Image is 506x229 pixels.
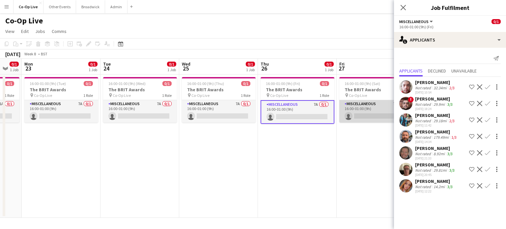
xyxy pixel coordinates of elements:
[103,87,177,93] h3: The BRIT Awards
[415,129,458,135] div: [PERSON_NAME]
[394,32,506,48] div: Applicants
[52,28,67,34] span: Comms
[415,168,432,173] div: Not rated
[24,77,98,123] div: 16:00-01:00 (9h) (Tue)0/1The BRIT Awards Co-Op Live1 RoleMiscellaneous7A0/116:00-01:00 (9h)
[415,140,458,144] div: [DATE] 14:34
[415,145,454,151] div: [PERSON_NAME]
[241,81,250,86] span: 0/1
[49,27,69,36] a: Comms
[24,100,98,123] app-card-role: Miscellaneous7A0/116:00-01:00 (9h)
[23,65,33,72] span: 23
[33,27,48,36] a: Jobs
[5,51,20,57] div: [DATE]
[415,79,456,85] div: [PERSON_NAME]
[261,61,269,67] span: Thu
[339,87,413,93] h3: The BRIT Awards
[415,178,454,184] div: [PERSON_NAME]
[260,65,269,72] span: 26
[451,69,477,73] span: Unavailable
[432,168,448,173] div: 29.81mi
[41,51,47,56] div: BST
[3,27,17,36] a: View
[399,24,501,29] div: 16:00-01:00 (9h) (Fri)
[103,100,177,123] app-card-role: Miscellaneous7A0/116:00-01:00 (9h)
[492,19,501,24] span: 0/1
[5,16,43,26] h1: Co-Op Live
[447,102,453,107] app-skills-label: 3/3
[246,67,255,72] div: 1 Job
[18,27,31,36] a: Edit
[415,85,432,90] div: Not rated
[84,81,93,86] span: 0/1
[447,184,453,189] app-skills-label: 3/3
[105,0,127,13] button: Admin
[83,93,93,98] span: 1 Role
[5,81,14,86] span: 0/1
[103,77,177,123] app-job-card: 16:00-01:00 (9h) (Wed)0/1The BRIT Awards Co-Op Live1 RoleMiscellaneous7A0/116:00-01:00 (9h)
[89,67,97,72] div: 1 Job
[246,62,255,67] span: 0/1
[338,65,345,72] span: 27
[415,102,432,107] div: Not rated
[266,81,300,86] span: 16:00-01:00 (9h) (Fri)
[21,28,29,34] span: Edit
[320,81,329,86] span: 0/1
[339,77,413,123] app-job-card: 16:00-01:00 (9h) (Sat)0/1The BRIT Awards Co-Op Live1 RoleMiscellaneous7A0/116:00-01:00 (9h)
[320,93,329,98] span: 1 Role
[415,189,454,193] div: [DATE] 12:22
[451,135,457,140] app-skills-label: 1/3
[108,81,146,86] span: 16:00-01:00 (9h) (Wed)
[432,135,450,140] div: 179.49mi
[432,102,446,107] div: 29.9mi
[181,65,190,72] span: 25
[102,65,111,72] span: 24
[167,62,176,67] span: 0/1
[449,85,455,90] app-skills-label: 2/3
[415,151,432,156] div: Not rated
[5,28,14,34] span: View
[30,81,66,86] span: 16:00-01:00 (9h) (Tue)
[325,67,333,72] div: 1 Job
[10,67,18,72] div: 1 Job
[5,93,14,98] span: 1 Role
[324,62,334,67] span: 0/1
[162,81,172,86] span: 0/1
[345,81,380,86] span: 16:00-01:00 (9h) (Sat)
[432,151,446,156] div: 8.92mi
[35,28,45,34] span: Jobs
[76,0,105,13] button: Broadwick
[34,93,52,98] span: Co-Op Live
[415,123,456,128] div: [DATE] 11:42
[191,93,210,98] span: Co-Op Live
[349,93,367,98] span: Co-Op Live
[432,85,448,90] div: 32.34mi
[408,97,414,102] span: !
[261,87,334,93] h3: The BRIT Awards
[182,77,256,123] app-job-card: 16:00-01:00 (9h) (Thu)0/1The BRIT Awards Co-Op Live1 RoleMiscellaneous7A0/116:00-01:00 (9h)
[113,93,131,98] span: Co-Op Live
[415,96,454,102] div: [PERSON_NAME]
[261,77,334,124] app-job-card: 16:00-01:00 (9h) (Fri)0/1The BRIT Awards Co-Op Live1 RoleMiscellaneous7A0/116:00-01:00 (9h)
[24,61,33,67] span: Mon
[88,62,98,67] span: 0/1
[43,0,76,13] button: Other Events
[103,61,111,67] span: Tue
[415,107,454,111] div: [DATE] 18:24
[10,62,19,67] span: 0/1
[270,93,288,98] span: Co-Op Live
[415,112,456,118] div: [PERSON_NAME]
[182,61,190,67] span: Wed
[415,156,454,160] div: [DATE] 21:33
[339,100,413,123] app-card-role: Miscellaneous7A0/116:00-01:00 (9h)
[24,87,98,93] h3: The BRIT Awards
[449,168,455,173] app-skills-label: 3/3
[14,0,43,13] button: Co-Op Live
[432,184,446,189] div: 14.2mi
[415,162,456,168] div: [PERSON_NAME]
[394,3,506,12] h3: Job Fulfilment
[261,100,334,124] app-card-role: Miscellaneous7A0/116:00-01:00 (9h)
[447,151,453,156] app-skills-label: 3/3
